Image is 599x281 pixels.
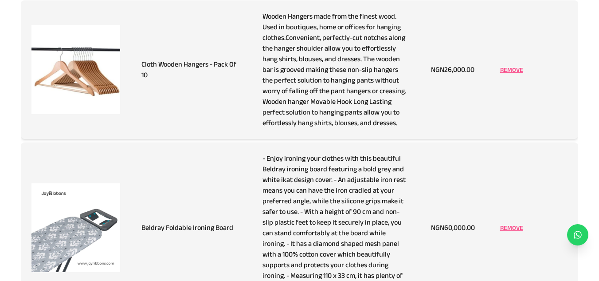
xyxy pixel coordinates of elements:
td: NGN 26,000.00 [420,0,489,139]
td: Wooden Hangers made from the finest wood. Used in boutiques, home or offices for hanging clothes.... [252,0,420,139]
img: Beldray Foldable Ironing Board [31,183,120,272]
button: REMOVE [500,223,523,232]
td: Cloth Wooden Hangers - Pack Of 10 [131,0,252,139]
button: REMOVE [500,65,523,74]
img: Cloth Wooden Hangers - Pack Of 10 [31,25,120,114]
